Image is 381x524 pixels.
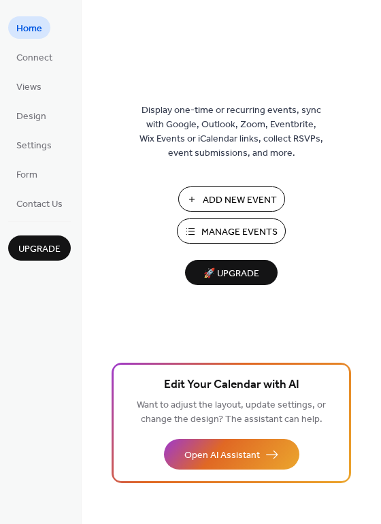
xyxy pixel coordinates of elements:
[16,139,52,153] span: Settings
[8,16,50,39] a: Home
[16,110,46,124] span: Design
[201,225,278,240] span: Manage Events
[193,265,269,283] span: 🚀 Upgrade
[177,218,286,244] button: Manage Events
[16,197,63,212] span: Contact Us
[16,80,42,95] span: Views
[16,51,52,65] span: Connect
[139,103,323,161] span: Display one-time or recurring events, sync with Google, Outlook, Zoom, Eventbrite, Wix Events or ...
[8,104,54,127] a: Design
[8,163,46,185] a: Form
[18,242,61,257] span: Upgrade
[184,448,260,463] span: Open AI Assistant
[16,22,42,36] span: Home
[16,168,37,182] span: Form
[185,260,278,285] button: 🚀 Upgrade
[178,186,285,212] button: Add New Event
[8,46,61,68] a: Connect
[8,75,50,97] a: Views
[8,235,71,261] button: Upgrade
[8,133,60,156] a: Settings
[164,439,299,470] button: Open AI Assistant
[137,396,326,429] span: Want to adjust the layout, update settings, or change the design? The assistant can help.
[203,193,277,208] span: Add New Event
[164,376,299,395] span: Edit Your Calendar with AI
[8,192,71,214] a: Contact Us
